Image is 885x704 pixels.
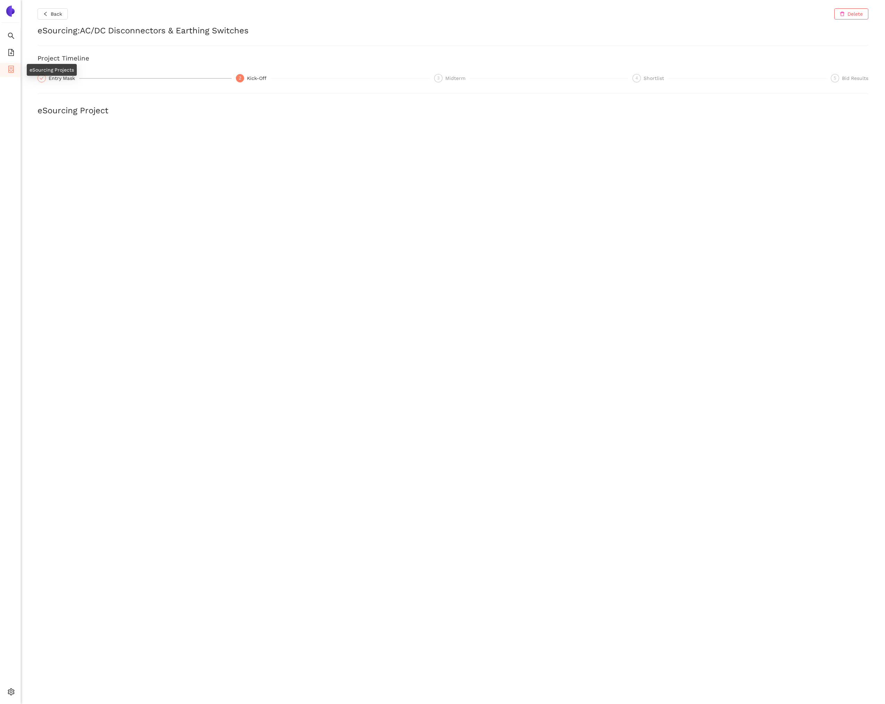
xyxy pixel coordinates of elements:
[51,10,62,18] span: Back
[38,74,232,82] div: Entry Mask
[5,6,16,17] img: Logo
[840,11,845,17] span: delete
[842,75,868,81] span: Bid Results
[49,74,79,82] div: Entry Mask
[834,76,836,81] span: 5
[27,64,77,76] div: eSourcing Projects
[43,11,48,17] span: left
[8,63,15,77] span: container
[847,10,863,18] span: Delete
[636,76,638,81] span: 4
[38,8,68,19] button: leftBack
[38,105,868,117] h2: eSourcing Project
[38,54,868,63] h3: Project Timeline
[38,25,868,37] h2: eSourcing : AC/DC Disconnectors & Earthing Switches
[247,74,271,82] div: Kick-Off
[40,76,44,80] span: check
[8,30,15,44] span: search
[437,76,440,81] span: 3
[239,76,241,81] span: 2
[644,74,668,82] div: Shortlist
[8,686,15,700] span: setting
[834,8,868,19] button: deleteDelete
[445,74,470,82] div: Midterm
[236,74,430,82] div: 2Kick-Off
[8,47,15,60] span: file-add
